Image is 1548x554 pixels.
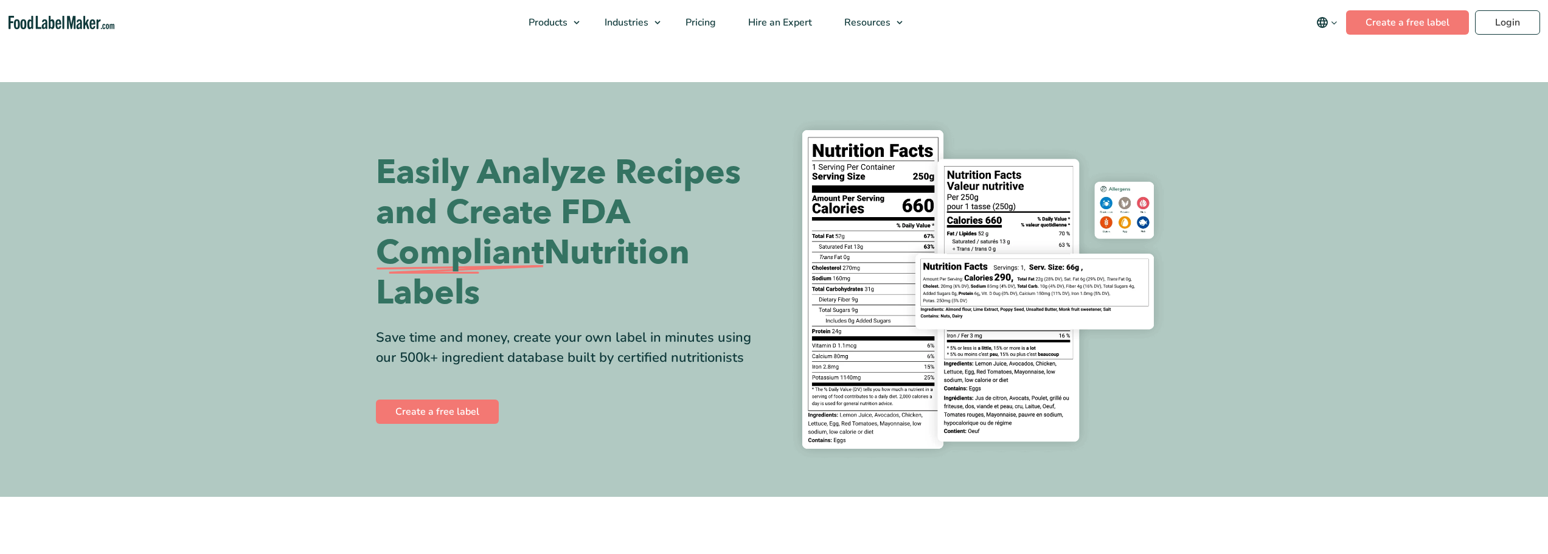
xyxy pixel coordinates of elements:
span: Resources [841,16,892,29]
span: Pricing [682,16,717,29]
span: Hire an Expert [744,16,813,29]
h1: Easily Analyze Recipes and Create FDA Nutrition Labels [376,153,765,313]
span: Products [525,16,569,29]
a: Login [1475,10,1540,35]
div: Save time and money, create your own label in minutes using our 500k+ ingredient database built b... [376,328,765,368]
span: Compliant [376,233,544,273]
a: Create a free label [1346,10,1469,35]
span: Industries [601,16,650,29]
a: Create a free label [376,400,499,424]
